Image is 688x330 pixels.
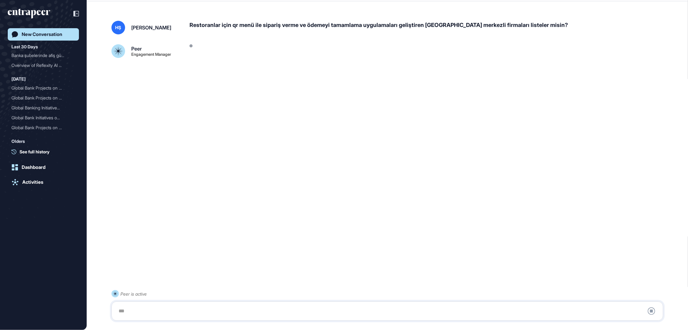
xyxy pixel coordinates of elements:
[11,123,70,133] div: Global Bank Projects on T...
[8,28,79,41] a: New Conversation
[11,83,70,93] div: Global Bank Projects on M...
[11,113,70,123] div: Global Bank Initiatives o...
[20,148,50,155] span: See full history
[189,21,668,34] div: Restoranlar için qr menü ile sipariş verme ve ödemeyi tamamlama uygulamaları geliştiren [GEOGRAPH...
[131,52,171,56] div: Engagement Manager
[11,83,75,93] div: Global Bank Projects on Machine-to-Machine Payments Using Digital Currencies
[11,103,75,113] div: Global Banking Initiatives on User Sovereign Identity and Digital Currency
[11,148,79,155] a: See full history
[11,123,75,133] div: Global Bank Projects on Tokenization and Digital Currencies: Collaborations and Initiatives
[115,25,121,30] span: HŞ
[11,60,70,70] div: Overview of Reflexity AI ...
[11,93,75,103] div: Global Bank Projects on Digital Currency Interoperability with E-Commerce and Payment Systems
[11,93,70,103] div: Global Bank Projects on D...
[11,138,25,145] div: Olders
[120,290,147,298] div: Peer is active
[22,165,46,170] div: Dashboard
[8,9,50,19] div: entrapeer-logo
[11,51,70,60] div: Banka şubelerinde afiş gü...
[11,51,75,60] div: Banka şubelerinde afiş güncellik ve yıpranma kontrolü için dijital sistem arayışı
[131,25,171,30] div: [PERSON_NAME]
[22,179,43,185] div: Activities
[11,113,75,123] div: Global Bank Initiatives on Programmable Payments Using Digital Currencies
[22,32,62,37] div: New Conversation
[8,176,79,188] a: Activities
[8,161,79,174] a: Dashboard
[11,75,26,83] div: [DATE]
[11,60,75,70] div: Overview of Reflexity AI and Its Functions
[11,43,38,51] div: Last 30 Days
[11,103,70,113] div: Global Banking Initiative...
[131,46,142,51] div: Peer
